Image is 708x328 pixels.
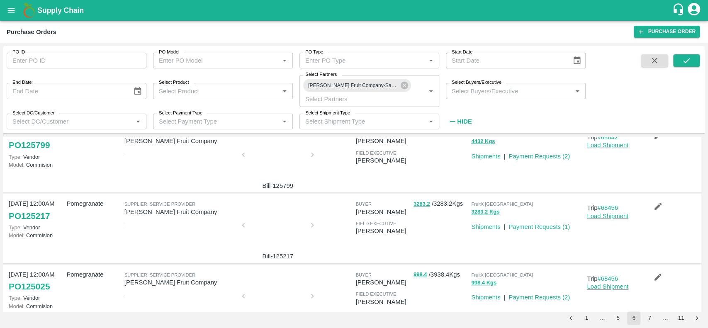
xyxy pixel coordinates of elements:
a: Shipments [471,294,500,301]
label: Start Date [452,49,472,56]
button: Go to previous page [564,311,577,325]
p: [PERSON_NAME] [355,226,410,236]
button: Hide [446,114,474,129]
p: Trip [587,203,641,212]
p: Trip [587,133,641,142]
button: Open [572,86,583,97]
a: PO125217 [9,209,50,224]
div: Purchase Orders [7,27,56,37]
p: [PERSON_NAME] [355,278,410,287]
label: PO Type [305,49,323,56]
a: Supply Chain [37,5,672,16]
p: [PERSON_NAME] [355,207,410,216]
p: Vendor [9,153,63,161]
a: PO125025 [9,279,50,294]
p: / 3283.2 Kgs [414,199,468,209]
label: Select DC/Customer [12,110,54,117]
button: 998.4 [414,270,427,279]
a: #68456 [597,275,618,282]
input: Select Partners [302,93,412,104]
button: 998.4 Kgs [471,278,496,288]
div: … [596,314,609,322]
span: Type: [9,224,22,231]
p: Pomegranate [66,270,121,279]
p: Commision [9,231,63,239]
span: Supplier, Service Provider [124,202,195,207]
img: logo [21,2,37,19]
nav: pagination navigation [563,311,705,325]
div: [PERSON_NAME] Fruit Company-Sangamner, [GEOGRAPHIC_DATA]-8806596856 [303,79,411,92]
button: Go to page 5 [611,311,625,325]
label: Select Partners [305,71,337,78]
p: [PERSON_NAME] [355,136,410,146]
p: Trip [587,274,641,283]
button: 4432 Kgs [471,137,495,146]
button: Open [426,55,436,66]
span: , [124,151,126,155]
strong: Hide [457,118,472,125]
span: Type: [9,154,22,160]
button: page 6 [627,311,640,325]
button: 3283.2 Kgs [471,207,499,217]
input: Enter PO ID [7,53,146,68]
p: Commision [9,161,63,169]
button: 3283.2 [414,199,430,209]
a: Purchase Order [634,26,700,38]
input: Enter PO Model [156,55,266,66]
p: [PERSON_NAME] [355,297,410,306]
p: / 3938.4 Kgs [414,270,468,279]
span: Model: [9,232,24,238]
button: Go to page 7 [643,311,656,325]
button: Open [279,55,290,66]
button: Go to page 1 [580,311,593,325]
p: Commision [9,302,63,310]
input: Select Shipment Type [302,116,423,127]
p: Vendor [9,224,63,231]
button: Go to next page [690,311,703,325]
input: Start Date [446,53,566,68]
input: Select DC/Customer [9,116,130,127]
p: [PERSON_NAME] Fruit Company [124,207,237,216]
a: Shipments [471,224,500,230]
button: open drawer [2,1,21,20]
p: [PERSON_NAME] [355,156,410,165]
label: PO Model [159,49,180,56]
span: field executive [355,292,396,296]
div: customer-support [672,3,686,18]
p: [DATE] 12:00AM [9,270,63,279]
label: PO ID [12,49,25,56]
div: | [500,219,505,231]
button: Choose date [130,83,146,99]
span: [PERSON_NAME] Fruit Company-Sangamner, [GEOGRAPHIC_DATA]-8806596856 [303,81,402,90]
p: [PERSON_NAME] Fruit Company [124,136,237,146]
span: , [124,221,126,226]
button: Open [279,86,290,97]
button: Open [426,116,436,127]
span: Model: [9,303,24,309]
label: Select Product [159,79,189,86]
a: Load Shipment [587,283,628,290]
a: Shipments [471,153,500,160]
b: Supply Chain [37,6,84,15]
p: [DATE] 12:00AM [9,199,63,208]
div: account of current user [686,2,701,19]
input: End Date [7,83,127,99]
div: … [659,314,672,322]
label: Select Shipment Type [305,110,350,117]
span: FruitX [GEOGRAPHIC_DATA] [471,272,533,277]
a: Payment Requests (2) [508,153,570,160]
span: Supplier, Service Provider [124,272,195,277]
span: field executive [355,151,396,155]
a: #68642 [597,134,618,141]
input: Select Buyers/Executive [448,85,569,96]
label: Select Buyers/Executive [452,79,501,86]
a: Load Shipment [587,142,628,148]
span: buyer [355,272,371,277]
a: PO125799 [9,138,50,153]
p: Bill-125799 [247,181,309,190]
p: [PERSON_NAME] Fruit Company [124,278,237,287]
span: , [124,292,126,296]
input: Select Product [156,85,277,96]
p: Pomegranate [66,199,121,208]
button: Go to page 11 [674,311,688,325]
